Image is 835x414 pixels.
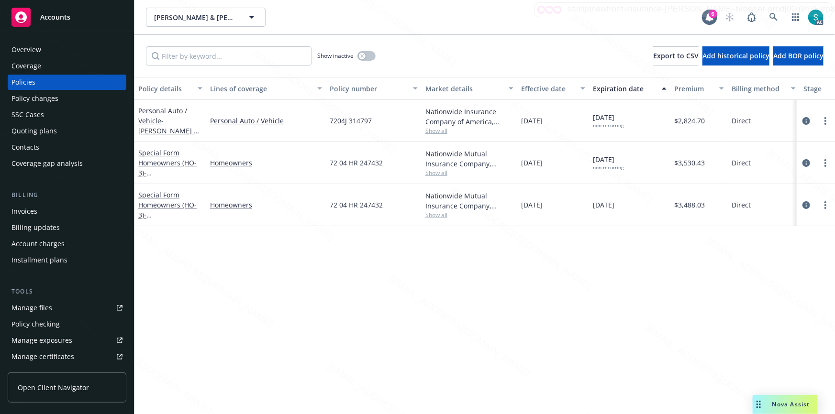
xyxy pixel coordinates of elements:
[593,112,623,129] span: [DATE]
[753,395,765,414] div: Drag to move
[11,316,60,332] div: Policy checking
[8,75,126,90] a: Policies
[653,51,699,60] span: Export to CSV
[18,382,89,392] span: Open Client Navigator
[8,123,126,139] a: Quoting plans
[8,252,126,268] a: Installment plans
[425,211,513,219] span: Show all
[593,84,656,94] div: Expiration date
[8,316,126,332] a: Policy checking
[210,84,312,94] div: Lines of coverage
[317,52,354,60] span: Show inactive
[154,12,237,22] span: [PERSON_NAME] & [PERSON_NAME]
[674,158,705,168] span: $3,530.43
[670,77,728,100] button: Premium
[11,236,65,251] div: Account charges
[820,157,831,169] a: more
[40,13,70,21] span: Accounts
[801,157,812,169] a: circleInformation
[702,46,769,65] button: Add historical policy
[517,77,589,100] button: Effective date
[11,156,83,171] div: Coverage gap analysis
[11,107,44,122] div: SSC Cases
[8,156,126,171] a: Coverage gap analysis
[8,236,126,251] a: Account charges
[764,8,783,27] a: Search
[425,169,513,177] span: Show all
[8,91,126,106] a: Policy changes
[8,190,126,200] div: Billing
[8,107,126,122] a: SSC Cases
[210,116,322,126] a: Personal Auto / Vehicle
[11,75,35,90] div: Policies
[820,115,831,127] a: more
[425,149,513,169] div: Nationwide Mutual Insurance Company, Nationwide Insurance Company
[589,77,670,100] button: Expiration date
[702,51,769,60] span: Add historical policy
[138,84,192,94] div: Policy details
[674,200,705,210] span: $3,488.03
[138,106,199,145] a: Personal Auto / Vehicle
[674,116,705,126] span: $2,824.70
[134,77,206,100] button: Policy details
[330,200,383,210] span: 72 04 HR 247432
[728,77,800,100] button: Billing method
[8,300,126,316] a: Manage files
[8,204,126,219] a: Invoices
[521,116,543,126] span: [DATE]
[593,200,614,210] span: [DATE]
[803,84,833,94] div: Stage
[138,190,199,229] a: Special Form Homeowners (HO-3)
[326,77,422,100] button: Policy number
[674,84,713,94] div: Premium
[11,204,37,219] div: Invoices
[8,287,126,296] div: Tools
[772,400,810,408] span: Nova Assist
[8,349,126,364] a: Manage certificates
[8,220,126,235] a: Billing updates
[801,115,812,127] a: circleInformation
[210,200,322,210] a: Homeowners
[146,46,312,65] input: Filter by keyword...
[8,333,126,348] a: Manage exposures
[11,123,57,139] div: Quoting plans
[801,199,812,211] a: circleInformation
[521,158,543,168] span: [DATE]
[732,200,751,210] span: Direct
[11,140,39,155] div: Contacts
[11,349,74,364] div: Manage certificates
[330,116,372,126] span: 7204J 314797
[425,127,513,135] span: Show all
[732,158,751,168] span: Direct
[422,77,517,100] button: Market details
[425,191,513,211] div: Nationwide Mutual Insurance Company, Nationwide Insurance Company
[720,8,739,27] a: Start snowing
[206,77,326,100] button: Lines of coverage
[330,158,383,168] span: 72 04 HR 247432
[593,122,623,129] div: non-recurring
[425,107,513,127] div: Nationwide Insurance Company of America, Nationwide Insurance Company
[593,164,623,171] div: non-recurring
[820,199,831,211] a: more
[425,84,503,94] div: Market details
[653,46,699,65] button: Export to CSV
[8,42,126,57] a: Overview
[742,8,761,27] a: Report a Bug
[593,154,623,171] span: [DATE]
[808,10,824,25] img: photo
[786,8,805,27] a: Switch app
[11,42,41,57] div: Overview
[138,116,199,145] span: - [PERSON_NAME] & [PERSON_NAME]
[138,148,199,187] a: Special Form Homeowners (HO-3)
[753,395,818,414] button: Nova Assist
[330,84,407,94] div: Policy number
[146,8,266,27] button: [PERSON_NAME] & [PERSON_NAME]
[11,300,52,316] div: Manage files
[732,84,785,94] div: Billing method
[210,158,322,168] a: Homeowners
[773,46,824,65] button: Add BOR policy
[11,252,67,268] div: Installment plans
[521,84,575,94] div: Effective date
[11,220,60,235] div: Billing updates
